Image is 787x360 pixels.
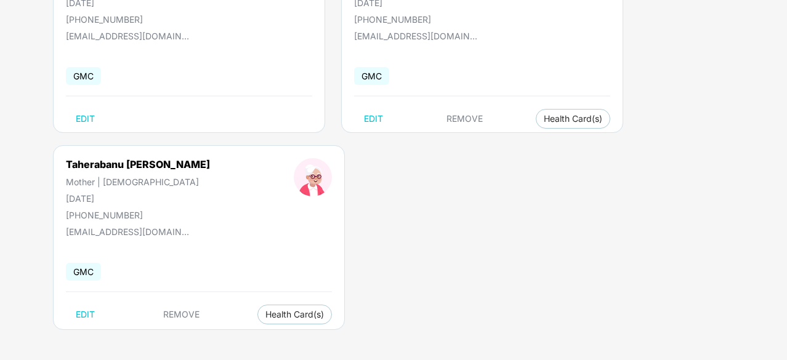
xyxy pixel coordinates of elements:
span: GMC [354,67,389,85]
button: EDIT [354,109,393,129]
span: Health Card(s) [265,311,324,318]
div: [DATE] [66,193,210,204]
div: [EMAIL_ADDRESS][DOMAIN_NAME] [354,31,477,41]
button: EDIT [66,305,105,324]
button: Health Card(s) [536,109,610,129]
button: REMOVE [153,305,209,324]
span: EDIT [364,114,383,124]
span: REMOVE [446,114,483,124]
span: GMC [66,67,101,85]
div: Taherabanu [PERSON_NAME] [66,158,210,170]
span: EDIT [76,114,95,124]
span: Health Card(s) [544,116,602,122]
div: [PHONE_NUMBER] [354,14,488,25]
button: EDIT [66,109,105,129]
div: Mother | [DEMOGRAPHIC_DATA] [66,177,210,187]
img: profileImage [294,158,332,196]
button: Health Card(s) [257,305,332,324]
span: GMC [66,263,101,281]
span: REMOVE [163,310,200,319]
div: [PHONE_NUMBER] [66,210,210,220]
div: [PHONE_NUMBER] [66,14,190,25]
span: EDIT [76,310,95,319]
div: [EMAIL_ADDRESS][DOMAIN_NAME] [66,31,189,41]
button: REMOVE [437,109,493,129]
div: [EMAIL_ADDRESS][DOMAIN_NAME] [66,226,189,237]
